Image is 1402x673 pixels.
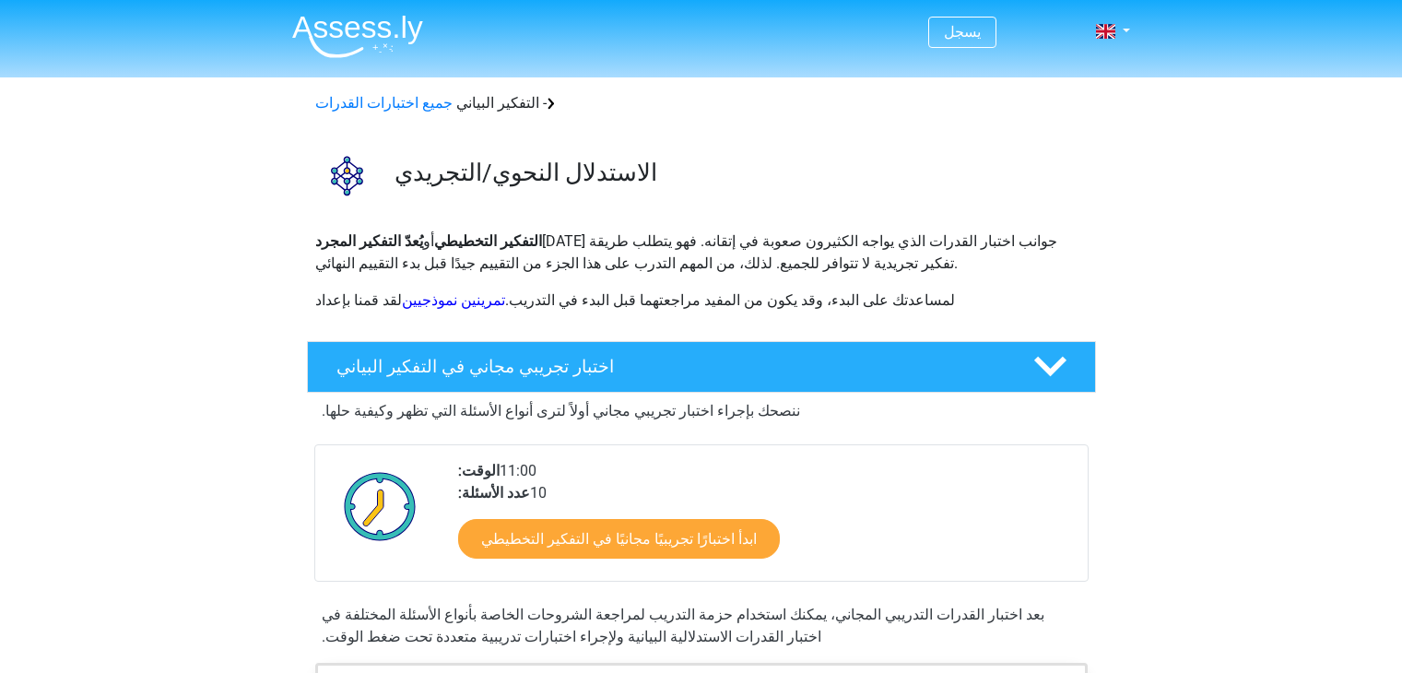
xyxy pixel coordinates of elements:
a: ابدأ اختبارًا تجريبيًا مجانيًا في التفكير التخطيطي [458,519,780,559]
font: أو [423,232,434,250]
font: عدد الأسئلة: [458,484,530,502]
a: يسجل [944,23,981,41]
font: التفكير التخطيطي [434,232,542,250]
a: اختبار تجريبي مجاني في التفكير البياني [300,341,1103,393]
font: - التفكير البياني [456,94,547,112]
img: تقييمي [292,15,423,58]
font: 10 [530,484,547,502]
font: بعد اختبار القدرات التدريبي المجاني، يمكنك استخدام حزمة التدريب لمراجعة الشروحات الخاصة بأنواع ال... [322,606,1044,645]
img: ساعة [334,460,427,552]
font: اختبار تجريبي مجاني في التفكير البياني [336,356,614,377]
font: الوقت: [458,462,500,479]
font: 11:00 [500,462,536,479]
font: ننصحك بإجراء اختبار تجريبي مجاني أولاً لترى أنواع الأسئلة التي تظهر وكيفية حلها. [322,402,800,419]
font: لقد قمنا بإعداد [315,291,402,309]
a: جميع اختبارات القدرات [315,94,453,112]
font: يُعدّ التفكير المجرد [315,232,423,250]
font: [DATE] جوانب اختبار القدرات الذي يواجه الكثيرون صعوبة في إتقانه. فهو يتطلب طريقة تفكير تجريدية لا... [315,232,1057,272]
font: ابدأ اختبارًا تجريبيًا مجانيًا في التفكير التخطيطي [481,530,757,548]
font: لمساعدتك على البدء، وقد يكون من المفيد مراجعتهما قبل البدء في التدريب. [505,291,955,309]
a: تمرينين نموذجيين [402,291,505,309]
font: الاستدلال النحوي/التجريدي [395,159,657,186]
img: الاستدلال البياني [308,136,386,215]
